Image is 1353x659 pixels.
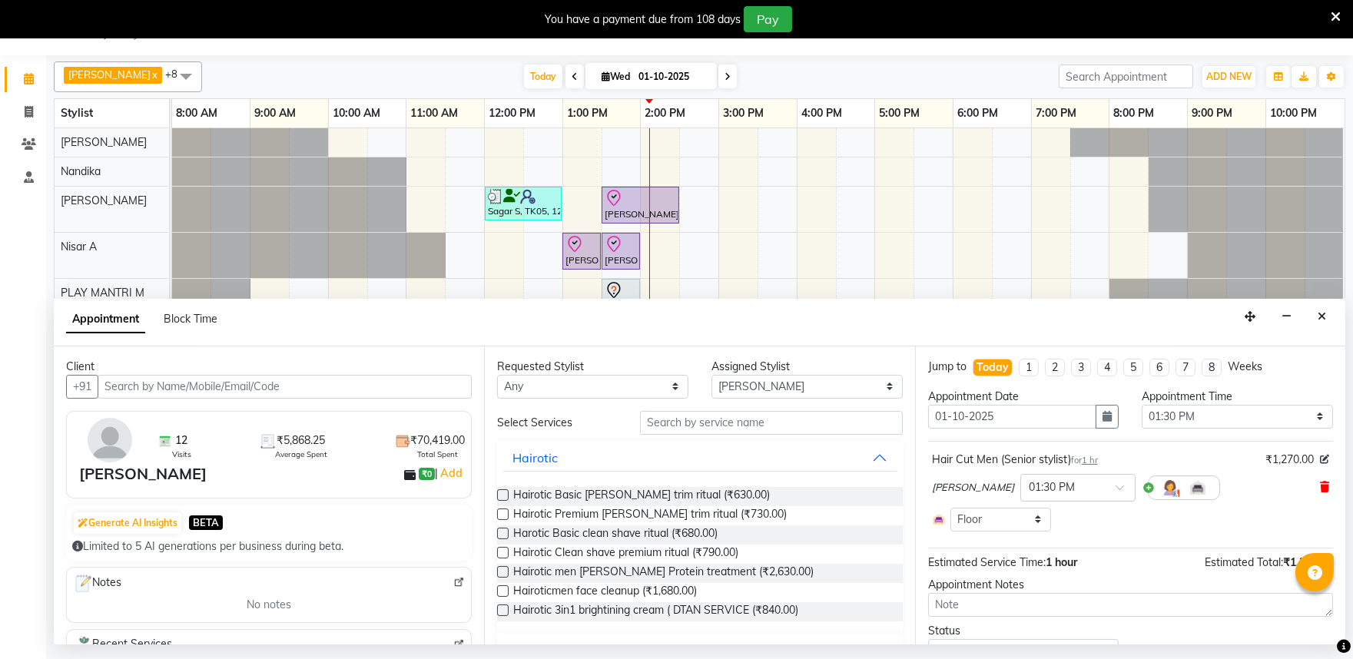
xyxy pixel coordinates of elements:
[79,462,207,485] div: [PERSON_NAME]
[1071,455,1098,465] small: for
[1206,71,1252,82] span: ADD NEW
[485,102,539,124] a: 12:00 PM
[932,452,1098,468] div: Hair Cut Men (Senior stylist)
[74,512,181,534] button: Generate AI Insights
[73,574,121,594] span: Notes
[634,65,711,88] input: 2025-10-01
[1202,359,1222,376] li: 8
[928,405,1097,429] input: yyyy-mm-dd
[486,189,560,218] div: Sagar S, TK05, 12:00 PM-01:00 PM, Hair Cut Men (Senior stylist)
[503,444,896,472] button: Hairotic
[1109,102,1158,124] a: 8:00 PM
[1161,479,1179,497] img: Hairdresser.png
[61,164,101,178] span: Nandika
[1097,359,1117,376] li: 4
[513,583,697,602] span: Hairoticmen face cleanup (₹1,680.00)
[512,449,558,467] div: Hairotic
[1032,102,1080,124] a: 7:00 PM
[1311,305,1333,329] button: Close
[513,545,738,564] span: Hairotic Clean shave premium ritual (₹790.00)
[189,515,223,530] span: BETA
[68,68,151,81] span: [PERSON_NAME]
[66,306,145,333] span: Appointment
[1149,359,1169,376] li: 6
[928,359,967,375] div: Jump to
[1188,102,1236,124] a: 9:00 PM
[744,6,792,32] button: Pay
[932,480,1014,495] span: [PERSON_NAME]
[977,359,1009,376] div: Today
[419,468,435,480] span: ₹0
[151,68,158,81] a: x
[928,389,1119,405] div: Appointment Date
[66,359,472,375] div: Client
[1228,359,1262,375] div: Weeks
[598,71,634,82] span: Wed
[640,411,903,435] input: Search by service name
[1082,455,1098,465] span: 1 hr
[1123,359,1143,376] li: 5
[165,68,189,80] span: +8
[928,623,1119,639] div: Status
[410,432,465,449] span: ₹70,419.00
[603,189,678,221] div: [PERSON_NAME], TK06, 01:30 PM-02:30 PM, Hair Cut Men (Senior stylist)
[1202,66,1255,88] button: ADD NEW
[1189,479,1207,497] img: Interior.png
[1176,359,1195,376] li: 7
[928,555,1046,569] span: Estimated Service Time:
[277,432,325,449] span: ₹5,868.25
[1266,102,1321,124] a: 10:00 PM
[1283,555,1333,569] span: ₹1,270.00
[61,135,147,149] span: [PERSON_NAME]
[175,432,187,449] span: 12
[875,102,924,124] a: 5:00 PM
[98,375,472,399] input: Search by Name/Mobile/Email/Code
[250,102,300,124] a: 9:00 AM
[73,636,172,654] span: Recent Services
[61,240,97,253] span: Nisar A
[513,506,787,525] span: Hairotic Premium [PERSON_NAME] trim ritual (₹730.00)
[798,102,846,124] a: 4:00 PM
[928,577,1333,593] div: Appointment Notes
[164,312,217,326] span: Block Time
[1059,65,1193,88] input: Search Appointment
[603,281,638,313] div: [DATE][PERSON_NAME], TK03, 01:30 PM-02:00 PM, INOA Root Touch-Up Medium
[1046,555,1077,569] span: 1 hour
[435,464,465,482] span: |
[1142,389,1333,405] div: Appointment Time
[172,102,221,124] a: 8:00 AM
[641,102,689,124] a: 2:00 PM
[329,102,384,124] a: 10:00 AM
[1320,455,1329,464] i: Edit price
[711,359,903,375] div: Assigned Stylist
[513,602,798,621] span: Hairotic 3in1 brightining cream ( DTAN SERVICE (₹840.00)
[932,512,946,526] img: Interior.png
[1205,555,1283,569] span: Estimated Total:
[513,525,718,545] span: Harotic Basic clean shave ritual (₹680.00)
[563,102,612,124] a: 1:00 PM
[1265,452,1314,468] span: ₹1,270.00
[564,235,599,267] div: [PERSON_NAME], TK01, 01:00 PM-01:30 PM, FUSIO-DOSE PLUS RITUAL- 30 MIN
[88,418,132,462] img: avatar
[61,286,144,300] span: PLAY MANTRI M
[172,449,191,460] span: Visits
[524,65,562,88] span: Today
[247,597,291,613] span: No notes
[513,487,770,506] span: Hairotic Basic [PERSON_NAME] trim ritual (₹630.00)
[603,235,638,267] div: [PERSON_NAME], TK01, 01:30 PM-02:00 PM, Hair Cut [DEMOGRAPHIC_DATA] (Head Stylist)
[438,464,465,482] a: Add
[72,538,466,555] div: Limited to 5 AI generations per business during beta.
[61,106,93,120] span: Stylist
[275,449,327,460] span: Average Spent
[953,102,1002,124] a: 6:00 PM
[61,194,147,207] span: [PERSON_NAME]
[1019,359,1039,376] li: 1
[719,102,768,124] a: 3:00 PM
[406,102,462,124] a: 11:00 AM
[417,449,458,460] span: Total Spent
[497,359,688,375] div: Requested Stylist
[545,12,741,28] div: You have a payment due from 108 days
[486,415,628,431] div: Select Services
[1045,359,1065,376] li: 2
[66,375,98,399] button: +91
